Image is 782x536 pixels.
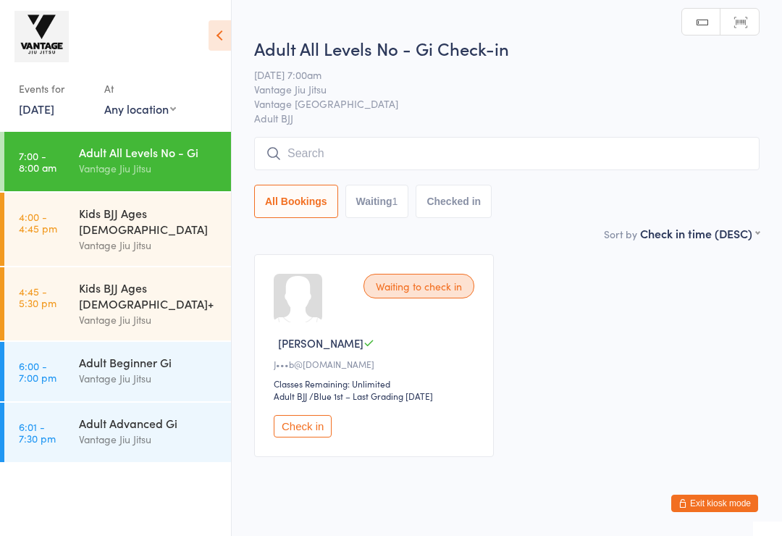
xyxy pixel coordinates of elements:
[79,160,219,177] div: Vantage Jiu Jitsu
[254,185,338,218] button: All Bookings
[79,144,219,160] div: Adult All Levels No - Gi
[79,311,219,328] div: Vantage Jiu Jitsu
[14,11,69,62] img: Vantage Jiu Jitsu
[19,211,57,234] time: 4:00 - 4:45 pm
[19,285,56,309] time: 4:45 - 5:30 pm
[274,358,479,370] div: J•••b@[DOMAIN_NAME]
[392,196,398,207] div: 1
[104,77,176,101] div: At
[309,390,433,402] span: / Blue 1st – Last Grading [DATE]
[604,227,637,241] label: Sort by
[79,431,219,448] div: Vantage Jiu Jitsu
[79,370,219,387] div: Vantage Jiu Jitsu
[254,96,737,111] span: Vantage [GEOGRAPHIC_DATA]
[79,280,219,311] div: Kids BJJ Ages [DEMOGRAPHIC_DATA]+
[4,403,231,462] a: 6:01 -7:30 pmAdult Advanced GiVantage Jiu Jitsu
[345,185,409,218] button: Waiting1
[104,101,176,117] div: Any location
[19,360,56,383] time: 6:00 - 7:00 pm
[79,205,219,237] div: Kids BJJ Ages [DEMOGRAPHIC_DATA]
[254,137,760,170] input: Search
[19,150,56,173] time: 7:00 - 8:00 am
[274,415,332,437] button: Check in
[4,267,231,340] a: 4:45 -5:30 pmKids BJJ Ages [DEMOGRAPHIC_DATA]+Vantage Jiu Jitsu
[363,274,474,298] div: Waiting to check in
[274,390,307,402] div: Adult BJJ
[254,111,760,125] span: Adult BJJ
[274,377,479,390] div: Classes Remaining: Unlimited
[19,421,56,444] time: 6:01 - 7:30 pm
[671,495,758,512] button: Exit kiosk mode
[79,415,219,431] div: Adult Advanced Gi
[79,354,219,370] div: Adult Beginner Gi
[254,67,737,82] span: [DATE] 7:00am
[640,225,760,241] div: Check in time (DESC)
[278,335,363,351] span: [PERSON_NAME]
[416,185,492,218] button: Checked in
[254,82,737,96] span: Vantage Jiu Jitsu
[4,193,231,266] a: 4:00 -4:45 pmKids BJJ Ages [DEMOGRAPHIC_DATA]Vantage Jiu Jitsu
[4,342,231,401] a: 6:00 -7:00 pmAdult Beginner GiVantage Jiu Jitsu
[19,101,54,117] a: [DATE]
[4,132,231,191] a: 7:00 -8:00 amAdult All Levels No - GiVantage Jiu Jitsu
[79,237,219,254] div: Vantage Jiu Jitsu
[254,36,760,60] h2: Adult All Levels No - Gi Check-in
[19,77,90,101] div: Events for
